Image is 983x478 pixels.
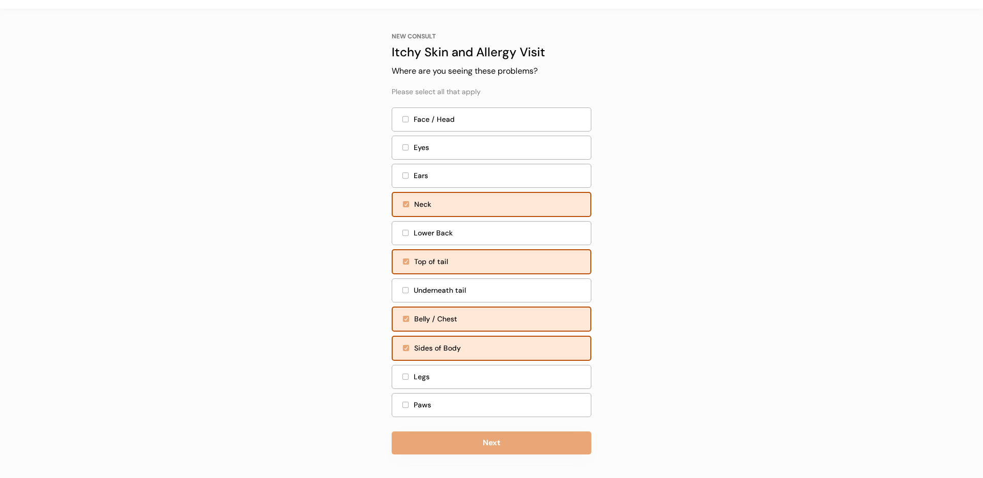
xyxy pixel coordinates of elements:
div: Face / Head [414,114,585,125]
div: Neck [414,199,584,210]
div: Paws [414,400,585,410]
div: Itchy Skin and Allergy Visit [392,43,591,61]
div: Belly / Chest [414,314,584,324]
button: Next [392,431,591,454]
div: Ears [414,170,585,181]
div: Please select all that apply [392,87,481,97]
div: Sides of Body [414,343,584,354]
div: Eyes [414,142,585,153]
div: NEW CONSULT [392,32,436,41]
div: Where are you seeing these problems? [392,66,538,77]
div: Lower Back [414,228,585,238]
div: Top of tail [414,256,584,267]
div: Legs [414,372,585,382]
div: Underneath tail [414,285,585,296]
